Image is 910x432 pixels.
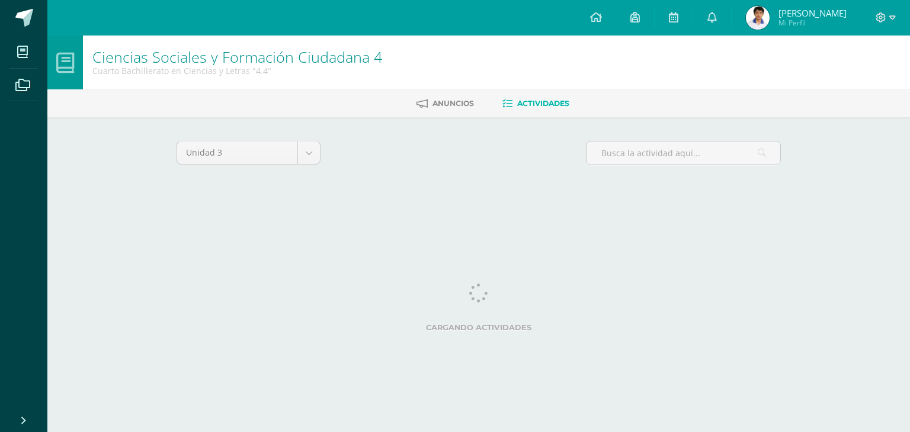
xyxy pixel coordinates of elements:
[432,99,474,108] span: Anuncios
[587,141,780,165] input: Busca la actividad aquí...
[416,94,474,113] a: Anuncios
[92,65,382,76] div: Cuarto Bachillerato en Ciencias y Letras '4.4'
[177,323,781,332] label: Cargando actividades
[746,6,770,30] img: e1452881eee4047204c5bfab49ceb0f5.png
[186,141,289,164] span: Unidad 3
[778,18,847,28] span: Mi Perfil
[177,141,320,164] a: Unidad 3
[92,49,382,65] h1: Ciencias Sociales y Formación Ciudadana 4
[778,7,847,19] span: [PERSON_NAME]
[92,47,382,67] a: Ciencias Sociales y Formación Ciudadana 4
[517,99,569,108] span: Actividades
[502,94,569,113] a: Actividades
